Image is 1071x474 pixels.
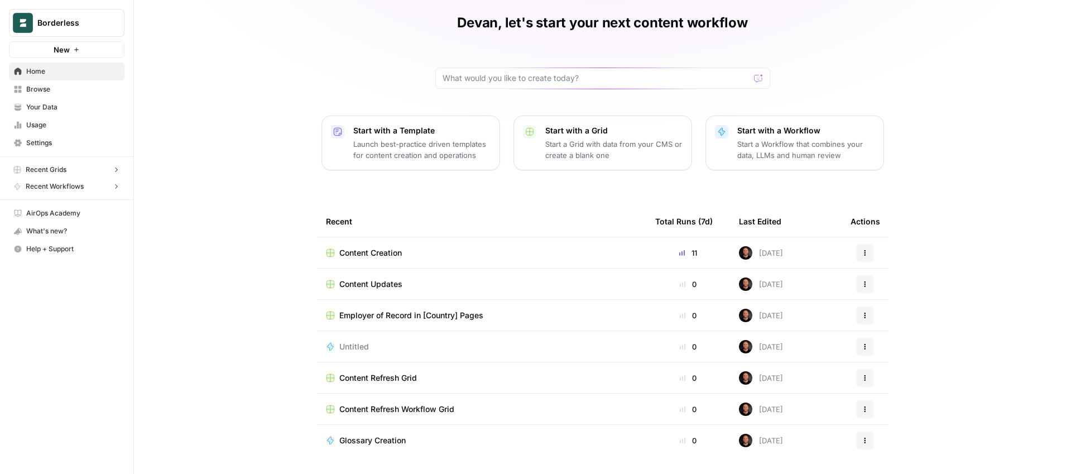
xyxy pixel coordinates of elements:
div: [DATE] [739,434,783,447]
a: Glossary Creation [326,435,637,446]
div: [DATE] [739,277,783,291]
a: Content Creation [326,247,637,258]
div: Recent [326,206,637,237]
img: Borderless Logo [13,13,33,33]
a: Settings [9,134,124,152]
span: New [54,44,70,55]
span: Recent Workflows [26,181,84,191]
span: AirOps Academy [26,208,119,218]
button: Start with a GridStart a Grid with data from your CMS or create a blank one [513,116,692,170]
a: Content Refresh Grid [326,372,637,384]
button: Start with a WorkflowStart a Workflow that combines your data, LLMs and human review [705,116,884,170]
p: Start with a Workflow [737,125,875,136]
button: New [9,41,124,58]
div: 0 [655,372,721,384]
span: Content Refresh Grid [339,372,417,384]
div: 11 [655,247,721,258]
div: Actions [851,206,880,237]
div: 0 [655,279,721,290]
div: Last Edited [739,206,781,237]
h1: Devan, let's start your next content workflow [457,14,747,32]
a: Employer of Record in [Country] Pages [326,310,637,321]
span: Recent Grids [26,165,66,175]
div: What's new? [9,223,124,240]
div: [DATE] [739,371,783,385]
button: Start with a TemplateLaunch best-practice driven templates for content creation and operations [321,116,500,170]
p: Launch best-practice driven templates for content creation and operations [353,138,491,161]
img: 1x5evsl3off9ss8wtc2qenqfsk0y [739,340,752,353]
div: [DATE] [739,403,783,416]
span: Settings [26,138,119,148]
img: 1x5evsl3off9ss8wtc2qenqfsk0y [739,371,752,385]
div: 0 [655,435,721,446]
span: Help + Support [26,244,119,254]
p: Start with a Grid [545,125,683,136]
a: Browse [9,80,124,98]
span: Glossary Creation [339,435,406,446]
a: Home [9,63,124,80]
img: 1x5evsl3off9ss8wtc2qenqfsk0y [739,434,752,447]
span: Untitled [339,341,369,352]
span: Home [26,66,119,76]
a: Usage [9,116,124,134]
span: Content Refresh Workflow Grid [339,404,454,415]
button: Help + Support [9,240,124,258]
span: Browse [26,84,119,94]
img: 1x5evsl3off9ss8wtc2qenqfsk0y [739,246,752,260]
button: Workspace: Borderless [9,9,124,37]
div: 0 [655,310,721,321]
a: Content Refresh Workflow Grid [326,404,637,415]
a: AirOps Academy [9,204,124,222]
a: Content Updates [326,279,637,290]
img: 1x5evsl3off9ss8wtc2qenqfsk0y [739,277,752,291]
div: [DATE] [739,340,783,353]
button: Recent Workflows [9,178,124,195]
span: Usage [26,120,119,130]
p: Start with a Template [353,125,491,136]
span: Content Updates [339,279,402,290]
p: Start a Grid with data from your CMS or create a blank one [545,138,683,161]
img: 1x5evsl3off9ss8wtc2qenqfsk0y [739,403,752,416]
a: Your Data [9,98,124,116]
div: 0 [655,341,721,352]
span: Content Creation [339,247,402,258]
button: What's new? [9,222,124,240]
a: Untitled [326,341,637,352]
button: Recent Grids [9,161,124,178]
div: 0 [655,404,721,415]
div: [DATE] [739,309,783,322]
div: Total Runs (7d) [655,206,713,237]
p: Start a Workflow that combines your data, LLMs and human review [737,138,875,161]
span: Borderless [37,17,105,28]
div: [DATE] [739,246,783,260]
span: Your Data [26,102,119,112]
input: What would you like to create today? [443,73,750,84]
span: Employer of Record in [Country] Pages [339,310,483,321]
img: 1x5evsl3off9ss8wtc2qenqfsk0y [739,309,752,322]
